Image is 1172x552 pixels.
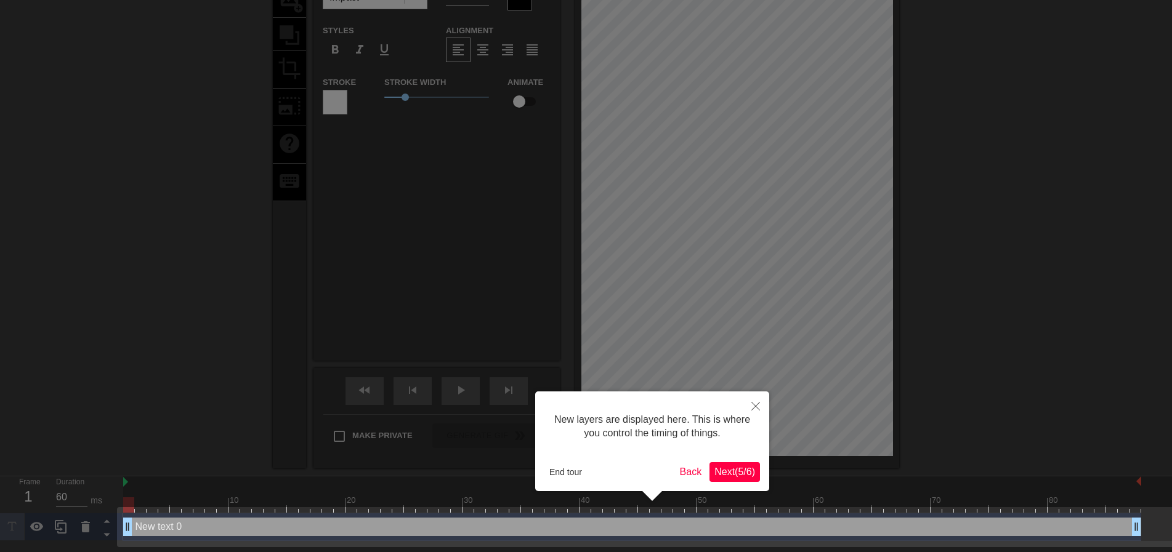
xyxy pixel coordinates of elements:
[714,466,755,477] span: Next ( 5 / 6 )
[544,401,760,453] div: New layers are displayed here. This is where you control the timing of things.
[709,462,760,482] button: Next
[675,462,707,482] button: Back
[544,463,587,481] button: End tour
[742,391,769,420] button: Close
